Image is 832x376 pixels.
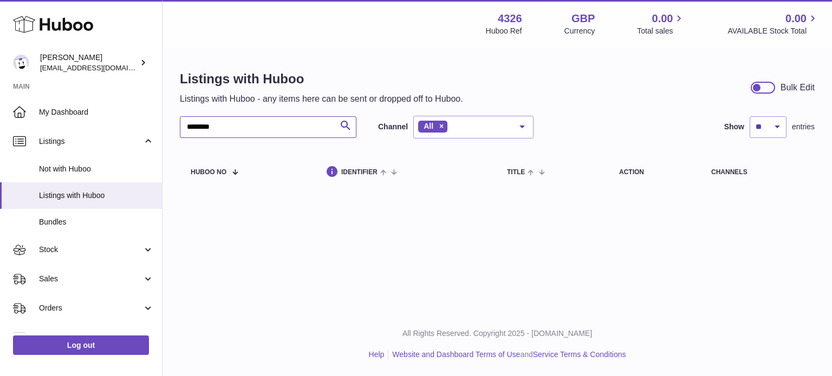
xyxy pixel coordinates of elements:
[486,26,522,36] div: Huboo Ref
[39,107,154,117] span: My Dashboard
[39,245,142,255] span: Stock
[498,11,522,26] strong: 4326
[39,164,154,174] span: Not with Huboo
[388,349,626,360] li: and
[637,11,685,36] a: 0.00 Total sales
[171,328,823,339] p: All Rights Reserved. Copyright 2025 - [DOMAIN_NAME]
[637,26,685,36] span: Total sales
[39,303,142,313] span: Orders
[13,55,29,71] img: internalAdmin-4326@internal.huboo.com
[392,350,520,359] a: Website and Dashboard Terms of Use
[507,169,525,176] span: title
[378,122,408,132] label: Channel
[39,332,154,342] span: Usage
[180,93,463,105] p: Listings with Huboo - any items here can be sent or dropped off to Huboo.
[341,169,378,176] span: identifier
[792,122,815,132] span: entries
[785,11,807,26] span: 0.00
[424,122,433,130] span: All
[39,190,154,201] span: Listings with Huboo
[727,11,819,36] a: 0.00 AVAILABLE Stock Total
[40,63,159,72] span: [EMAIL_ADDRESS][DOMAIN_NAME]
[39,274,142,284] span: Sales
[369,350,385,359] a: Help
[724,122,744,132] label: Show
[652,11,673,26] span: 0.00
[781,82,815,94] div: Bulk Edit
[619,169,690,176] div: action
[39,217,154,227] span: Bundles
[39,136,142,147] span: Listings
[180,70,463,88] h1: Listings with Huboo
[711,169,804,176] div: channels
[40,52,138,73] div: [PERSON_NAME]
[13,335,149,355] a: Log out
[533,350,626,359] a: Service Terms & Conditions
[564,26,595,36] div: Currency
[191,169,226,176] span: Huboo no
[727,26,819,36] span: AVAILABLE Stock Total
[571,11,595,26] strong: GBP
